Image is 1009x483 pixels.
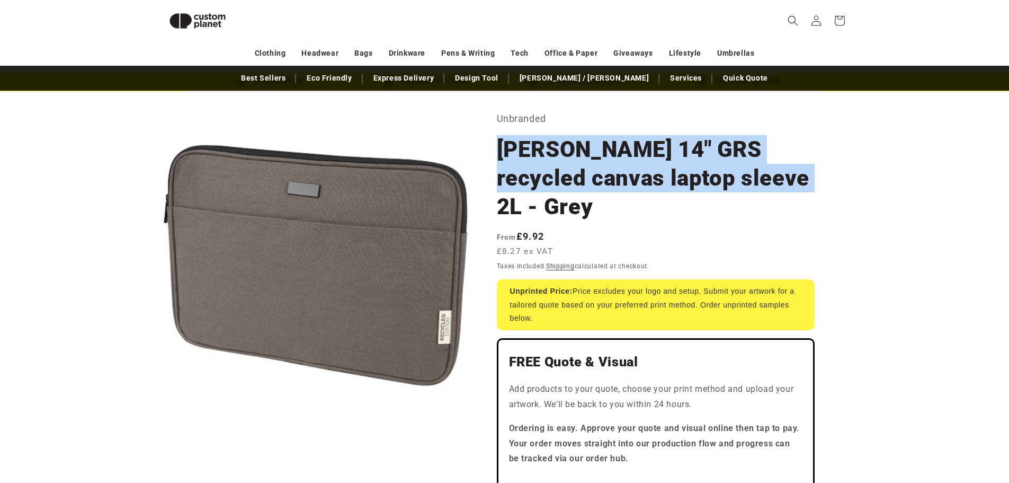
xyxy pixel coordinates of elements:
[497,135,815,221] h1: [PERSON_NAME] 14" GRS recycled canvas laptop sleeve 2L - Grey
[497,245,553,258] span: £8.27 ex VAT
[368,69,440,87] a: Express Delivery
[717,44,754,63] a: Umbrellas
[160,110,470,420] media-gallery: Gallery Viewer
[509,423,800,464] strong: Ordering is easy. Approve your quote and visual online then tap to pay. Your order moves straight...
[497,110,815,127] p: Unbranded
[514,69,654,87] a: [PERSON_NAME] / [PERSON_NAME]
[544,44,597,63] a: Office & Paper
[665,69,707,87] a: Services
[509,354,802,371] h2: FREE Quote & Visual
[450,69,504,87] a: Design Tool
[389,44,425,63] a: Drinkware
[511,44,528,63] a: Tech
[509,382,802,412] p: Add products to your quote, choose your print method and upload your artwork. We'll be back to yo...
[354,44,372,63] a: Bags
[669,44,701,63] a: Lifestyle
[160,4,235,38] img: Custom Planet
[613,44,653,63] a: Giveaways
[441,44,495,63] a: Pens & Writing
[301,44,338,63] a: Headwear
[510,287,573,295] strong: Unprinted Price:
[781,9,805,32] summary: Search
[236,69,291,87] a: Best Sellers
[497,231,544,242] strong: £9.92
[832,368,1009,483] iframe: Chat Widget
[718,69,773,87] a: Quick Quote
[497,279,815,330] div: Price excludes your logo and setup. Submit your artwork for a tailored quote based on your prefer...
[301,69,357,87] a: Eco Friendly
[497,261,815,271] div: Taxes included. calculated at checkout.
[255,44,286,63] a: Clothing
[497,233,516,241] span: From
[546,262,575,270] a: Shipping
